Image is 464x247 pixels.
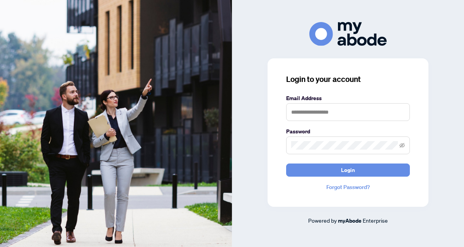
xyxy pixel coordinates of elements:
img: ma-logo [309,22,387,46]
span: Powered by [308,217,337,224]
h3: Login to your account [286,74,410,85]
span: Login [341,164,355,176]
a: Forgot Password? [286,183,410,191]
label: Password [286,127,410,136]
button: Login [286,164,410,177]
a: myAbode [338,216,362,225]
span: eye-invisible [399,143,405,148]
label: Email Address [286,94,410,102]
span: Enterprise [363,217,388,224]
